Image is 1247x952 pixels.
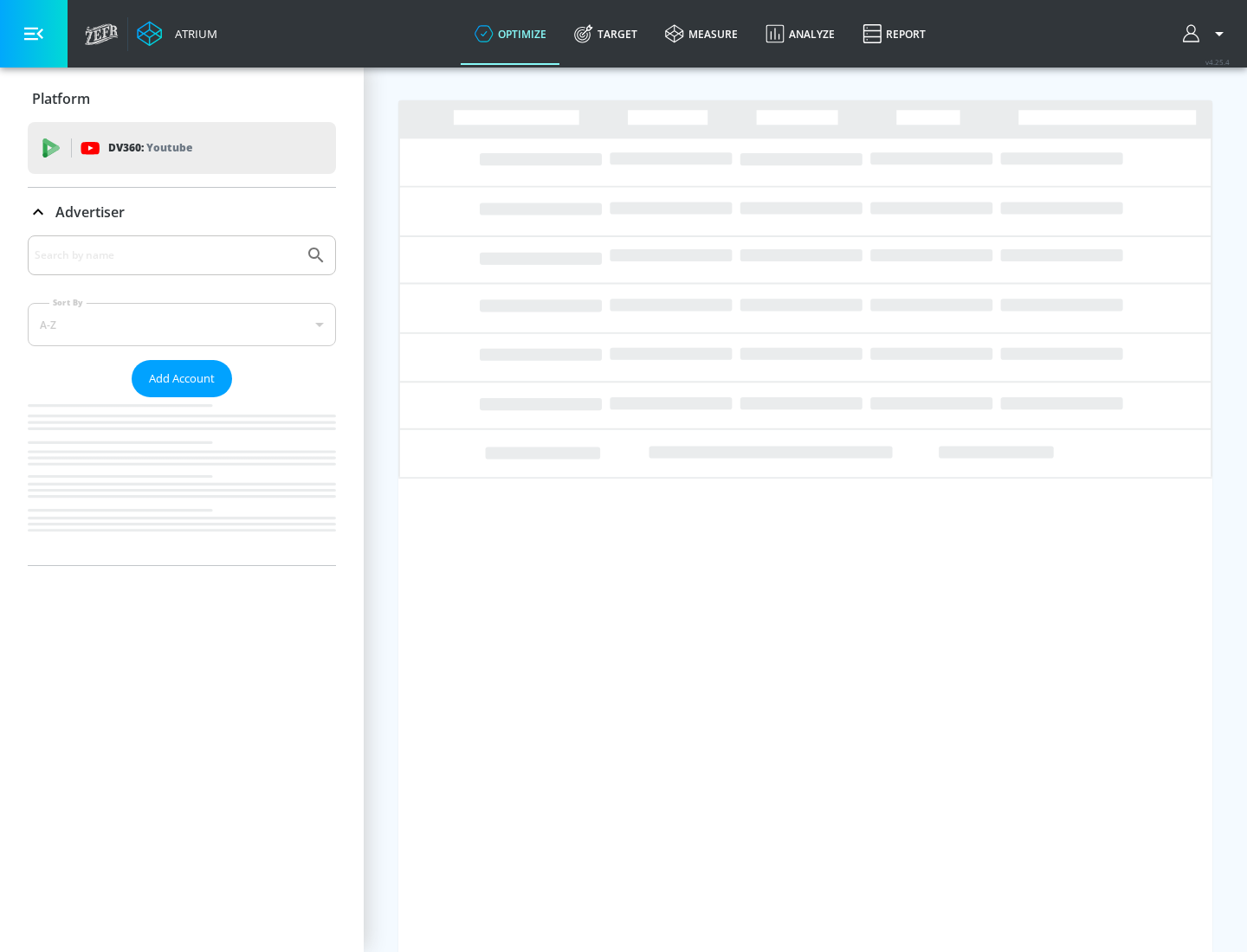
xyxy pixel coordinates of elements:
div: Advertiser [28,188,336,236]
label: Sort By [49,297,87,308]
button: Add Account [132,360,232,397]
p: DV360: [108,138,192,158]
div: A-Z [28,303,336,346]
p: Platform [32,89,90,108]
a: Report [849,3,940,65]
a: Analyze [752,3,849,65]
a: Target [560,3,651,65]
input: Search by name [35,244,297,267]
p: Advertiser [55,203,125,222]
div: DV360: Youtube [28,122,336,174]
div: Advertiser [28,235,336,565]
a: optimize [461,3,560,65]
a: Atrium [137,21,217,47]
div: Platform [28,74,336,123]
a: measure [651,3,752,65]
span: Add Account [149,369,215,389]
p: Youtube [146,138,192,157]
nav: list of Advertiser [28,397,336,565]
div: Atrium [168,26,217,42]
span: v 4.25.4 [1205,57,1230,67]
